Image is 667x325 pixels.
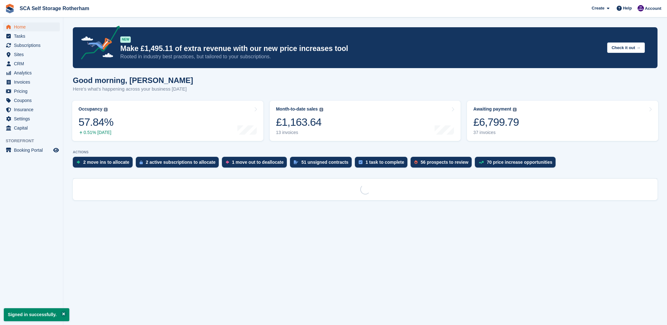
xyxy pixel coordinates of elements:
a: menu [3,146,60,155]
a: 1 move out to deallocate [222,157,290,171]
span: Capital [14,124,52,132]
img: price_increase_opportunities-93ffe204e8149a01c8c9dc8f82e8f89637d9d84a8eef4429ea346261dce0b2c0.svg [479,161,484,164]
a: Preview store [52,146,60,154]
p: Signed in successfully. [4,308,69,321]
a: menu [3,59,60,68]
div: 70 price increase opportunities [487,160,552,165]
img: icon-info-grey-7440780725fd019a000dd9b08b2336e03edf1995a4989e88bcd33f0948082b44.svg [104,108,108,112]
img: prospect-51fa495bee0391a8d652442698ab0144808aea92771e9ea1ae160a38d050c398.svg [414,160,418,164]
a: Occupancy 57.84% 0.51% [DATE] [72,101,263,141]
span: Home [14,22,52,31]
a: 70 price increase opportunities [475,157,559,171]
div: 57.84% [79,116,113,129]
p: Here's what's happening across your business [DATE] [73,86,193,93]
h1: Good morning, [PERSON_NAME] [73,76,193,85]
span: Insurance [14,105,52,114]
div: 2 active subscriptions to allocate [146,160,216,165]
p: Make £1,495.11 of extra revenue with our new price increases tool [120,44,602,53]
img: icon-info-grey-7440780725fd019a000dd9b08b2336e03edf1995a4989e88bcd33f0948082b44.svg [319,108,323,112]
img: contract_signature_icon-13c848040528278c33f63329250d36e43548de30e8caae1d1a13099fd9432cc5.svg [294,160,298,164]
a: SCA Self Storage Rotherham [17,3,92,14]
span: Account [645,5,661,12]
a: menu [3,32,60,41]
div: Occupancy [79,106,102,112]
span: Booking Portal [14,146,52,155]
span: Coupons [14,96,52,105]
div: £6,799.79 [473,116,519,129]
img: Kelly Neesham [638,5,644,11]
a: menu [3,50,60,59]
a: 56 prospects to review [411,157,475,171]
div: NEW [120,36,131,43]
img: stora-icon-8386f47178a22dfd0bd8f6a31ec36ba5ce8667c1dd55bd0f319d3a0aa187defe.svg [5,4,15,13]
span: Settings [14,114,52,123]
div: Awaiting payment [473,106,511,112]
div: 2 move ins to allocate [83,160,129,165]
span: Analytics [14,68,52,77]
a: menu [3,22,60,31]
div: 51 unsigned contracts [301,160,349,165]
a: menu [3,68,60,77]
a: menu [3,41,60,50]
div: 56 prospects to review [421,160,469,165]
span: CRM [14,59,52,68]
a: menu [3,114,60,123]
div: 0.51% [DATE] [79,130,113,135]
span: Create [592,5,604,11]
a: menu [3,105,60,114]
span: Subscriptions [14,41,52,50]
a: menu [3,96,60,105]
img: price-adjustments-announcement-icon-8257ccfd72463d97f412b2fc003d46551f7dbcb40ab6d574587a9cd5c0d94... [76,26,120,62]
img: task-75834270c22a3079a89374b754ae025e5fb1db73e45f91037f5363f120a921f8.svg [359,160,362,164]
img: move_outs_to_deallocate_icon-f764333ba52eb49d3ac5e1228854f67142a1ed5810a6f6cc68b1a99e826820c5.svg [226,160,229,164]
a: Awaiting payment £6,799.79 37 invoices [467,101,658,141]
a: menu [3,78,60,86]
img: icon-info-grey-7440780725fd019a000dd9b08b2336e03edf1995a4989e88bcd33f0948082b44.svg [513,108,517,112]
a: 2 active subscriptions to allocate [136,157,222,171]
span: Tasks [14,32,52,41]
img: move_ins_to_allocate_icon-fdf77a2bb77ea45bf5b3d319d69a93e2d87916cf1d5bf7949dd705db3b84f3ca.svg [77,160,80,164]
div: 13 invoices [276,130,323,135]
button: Check it out → [607,42,645,53]
img: active_subscription_to_allocate_icon-d502201f5373d7db506a760aba3b589e785aa758c864c3986d89f69b8ff3... [140,160,143,164]
a: 51 unsigned contracts [290,157,355,171]
a: menu [3,87,60,96]
span: Sites [14,50,52,59]
p: ACTIONS [73,150,658,154]
p: Rooted in industry best practices, but tailored to your subscriptions. [120,53,602,60]
div: 1 task to complete [366,160,404,165]
div: £1,163.64 [276,116,323,129]
span: Storefront [6,138,63,144]
span: Help [623,5,632,11]
span: Pricing [14,87,52,96]
div: 1 move out to deallocate [232,160,284,165]
a: menu [3,124,60,132]
span: Invoices [14,78,52,86]
a: Month-to-date sales £1,163.64 13 invoices [270,101,461,141]
a: 2 move ins to allocate [73,157,136,171]
div: 37 invoices [473,130,519,135]
div: Month-to-date sales [276,106,318,112]
a: 1 task to complete [355,157,411,171]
